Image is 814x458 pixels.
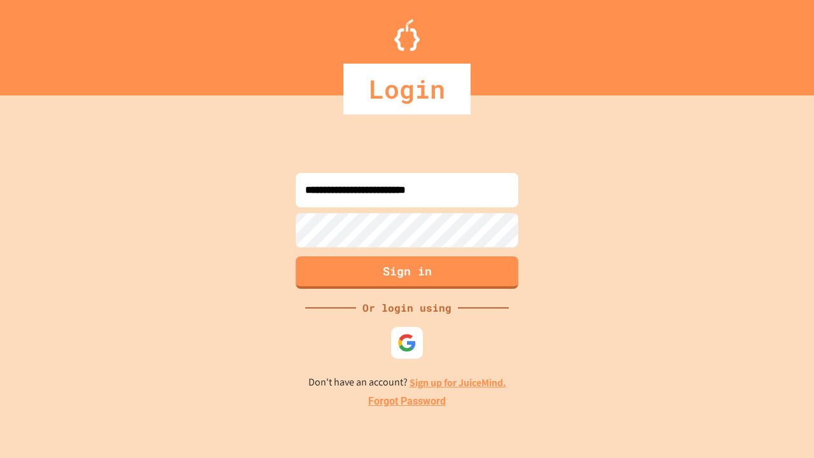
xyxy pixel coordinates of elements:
p: Don't have an account? [308,375,506,391]
a: Sign up for JuiceMind. [410,376,506,389]
div: Login [343,64,471,114]
img: Logo.svg [394,19,420,51]
img: google-icon.svg [397,333,417,352]
a: Forgot Password [368,394,446,409]
div: Or login using [356,300,458,316]
button: Sign in [296,256,518,289]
